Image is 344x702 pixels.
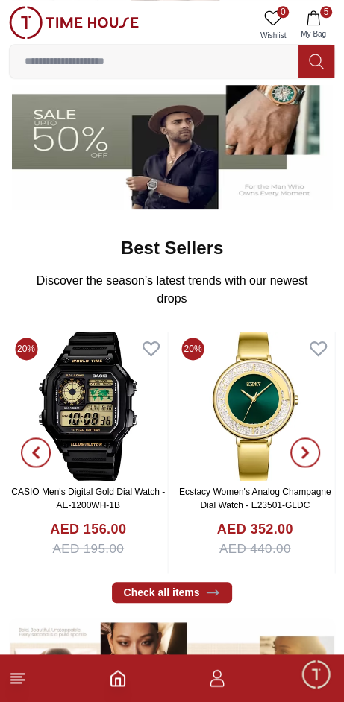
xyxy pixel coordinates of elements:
[254,6,292,44] a: 0Wishlist
[219,539,291,558] span: AED 440.00
[182,338,204,360] span: 20%
[12,32,332,209] img: Men's Watches Banner
[320,6,332,18] span: 5
[109,669,127,687] a: Home
[112,582,233,603] a: Check all items
[295,28,332,39] span: My Bag
[217,519,293,539] h4: AED 352.00
[300,658,333,691] div: Chat Widget
[277,6,289,18] span: 0
[9,6,139,39] img: ...
[11,486,165,510] a: CASIO Men's Digital Gold Dial Watch - AE-1200WH-1B
[179,486,331,510] a: Ecstacy Women's Analog Champagne Dial Watch - E23501-GLDC
[52,539,124,558] span: AED 195.00
[121,236,223,260] h2: Best Sellers
[21,272,323,308] p: Discover the season’s latest trends with our newest drops
[292,6,335,44] button: 5My Bag
[9,332,168,481] img: CASIO Men's Digital Gold Dial Watch - AE-1200WH-1B
[176,332,335,481] img: Ecstacy Women's Analog Champagne Dial Watch - E23501-GLDC
[50,519,126,539] h4: AED 156.00
[254,30,292,41] span: Wishlist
